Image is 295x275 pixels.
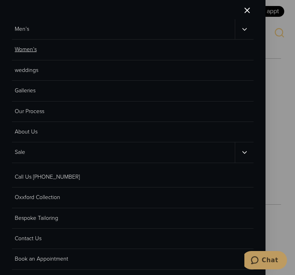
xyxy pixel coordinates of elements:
a: Contact Us [12,229,254,249]
button: Sale sub menu toggle [235,142,254,162]
a: Sale [12,142,235,162]
iframe: Opens a widget where you can chat to one of our agents [244,251,287,271]
a: Men’s [12,19,235,39]
a: Bespoke Tailoring [12,208,254,229]
a: Call Us [PHONE_NUMBER] [12,167,254,187]
a: About Us [12,122,254,142]
nav: Secondary Mobile Navigation [12,167,254,270]
a: Galleries [12,81,254,101]
a: Book an Appointment [12,249,254,269]
button: Men’s sub menu toggle [235,19,254,39]
nav: Primary Mobile Navigation [12,19,254,163]
a: Women’s [12,40,254,60]
a: Oxxford Collection [12,187,254,208]
a: Our Process [12,102,254,122]
a: weddings [12,60,254,81]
